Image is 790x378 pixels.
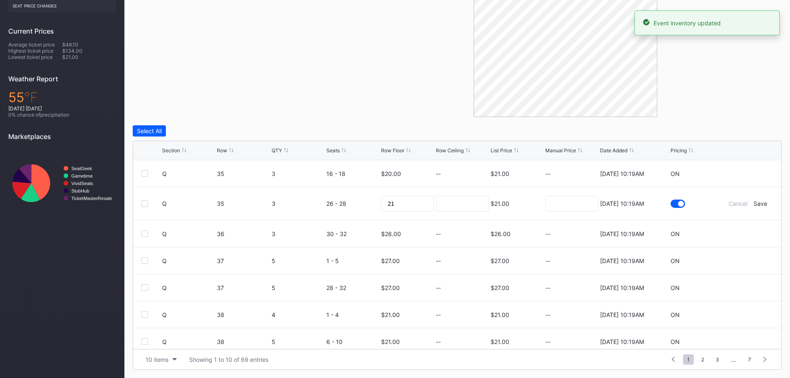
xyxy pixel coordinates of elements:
[729,200,747,207] div: Cancel
[381,338,400,345] div: $21.00
[162,284,215,291] div: Q
[491,230,510,237] div: $26.00
[381,284,400,291] div: $27.00
[671,311,680,318] div: ON
[491,311,509,318] div: $21.00
[71,166,92,171] text: SeatGeek
[217,338,270,345] div: 38
[8,147,116,219] svg: Chart title
[71,196,112,201] text: TicketMasterResale
[600,230,644,237] div: [DATE] 10:19AM
[133,125,166,137] button: Select All
[545,338,598,345] div: --
[8,48,62,54] div: Highest ticket price
[600,147,627,154] div: Date Added
[71,173,93,178] text: Gametime
[146,356,168,363] div: 10 items
[8,54,62,60] div: Lowest ticket price
[436,284,441,291] div: --
[600,284,644,291] div: [DATE] 10:19AM
[381,170,401,177] div: $20.00
[162,200,215,207] div: Q
[491,147,512,154] div: List Price
[381,230,401,237] div: $26.00
[545,284,598,291] div: --
[162,147,180,154] div: Section
[712,354,723,365] span: 3
[671,338,680,345] div: ON
[137,127,162,134] div: Select All
[381,311,400,318] div: $21.00
[162,230,215,237] div: Q
[326,170,379,177] div: 16 - 18
[24,89,38,105] span: ℉
[697,354,708,365] span: 2
[162,257,215,264] div: Q
[71,188,90,193] text: StubHub
[683,354,694,365] span: 1
[654,20,721,27] div: Event inventory updated
[217,170,270,177] div: 35
[62,41,116,48] div: $48.10
[8,112,116,118] div: 0 % chance of precipitation
[217,284,270,291] div: 37
[62,54,116,60] div: $21.00
[671,147,687,154] div: Pricing
[217,257,270,264] div: 37
[141,354,181,365] button: 10 items
[436,170,441,177] div: --
[326,338,379,345] div: 6 - 10
[272,257,324,264] div: 5
[600,338,644,345] div: [DATE] 10:19AM
[326,311,379,318] div: 1 - 4
[217,230,270,237] div: 36
[71,181,93,186] text: VividSeats
[600,170,644,177] div: [DATE] 10:19AM
[217,200,270,207] div: 35
[436,230,441,237] div: --
[189,356,268,363] div: Showing 1 to 10 of 69 entries
[8,132,116,141] div: Marketplaces
[217,311,270,318] div: 38
[162,311,215,318] div: Q
[545,230,598,237] div: --
[272,284,324,291] div: 5
[8,75,116,83] div: Weather Report
[272,170,324,177] div: 3
[8,89,116,105] div: 55
[545,257,598,264] div: --
[436,311,441,318] div: --
[600,200,644,207] div: [DATE] 10:19AM
[381,147,404,154] div: Row Floor
[272,230,324,237] div: 3
[744,354,755,365] span: 7
[162,338,215,345] div: Q
[725,356,742,363] div: ...
[436,147,464,154] div: Row Ceiling
[545,170,598,177] div: --
[8,27,116,35] div: Current Prices
[381,257,400,264] div: $27.00
[545,147,576,154] div: Manual Price
[8,41,62,48] div: Average ticket price
[272,338,324,345] div: 5
[436,338,441,345] div: --
[600,257,644,264] div: [DATE] 10:19AM
[671,257,680,264] div: ON
[491,284,509,291] div: $27.00
[671,230,680,237] div: ON
[326,284,379,291] div: 28 - 32
[326,257,379,264] div: 1 - 5
[326,147,340,154] div: Seats
[671,284,680,291] div: ON
[491,200,509,207] div: $21.00
[754,200,767,207] div: Save
[491,257,509,264] div: $27.00
[8,105,116,112] div: [DATE] [DATE]
[272,311,324,318] div: 4
[436,257,441,264] div: --
[671,170,680,177] div: ON
[62,48,116,54] div: $134.00
[545,311,598,318] div: --
[326,200,379,207] div: 26 - 28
